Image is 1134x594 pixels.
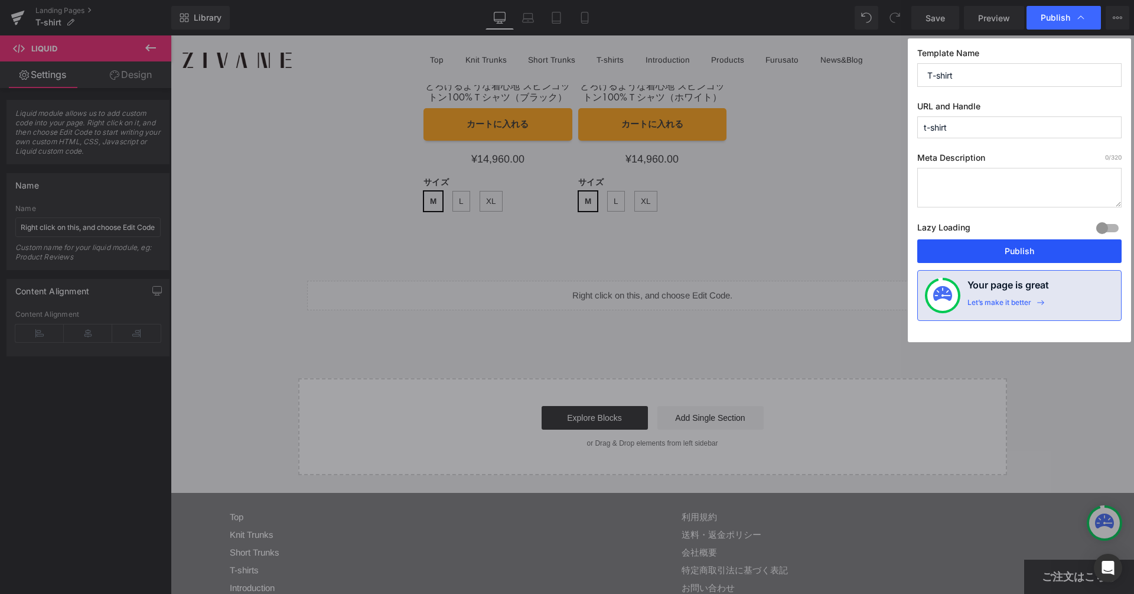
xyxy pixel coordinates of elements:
label: URL and Handle [917,101,1122,116]
p: or Drag & Drop elements from left sidebar [146,404,817,412]
label: Lazy Loading [917,220,970,239]
a: とろけるような着心地 スビンコットン100%Ｔシャツ（ホワイト） [408,45,556,67]
div: Let’s make it better [967,298,1031,313]
span: M [414,162,421,170]
h4: Your page is great [967,278,1049,298]
span: XL [315,162,325,170]
span: 0 [1105,154,1109,161]
button: カートに入れる [408,73,556,105]
span: XL [470,162,480,170]
img: onboarding-status.svg [933,286,952,305]
button: Publish [917,239,1122,263]
span: L [443,162,448,170]
a: 会社概要 [511,512,546,522]
span: /320 [1105,154,1122,161]
label: Meta Description [917,152,1122,168]
span: カートに入れる [296,83,358,93]
a: T-shirts [59,530,88,540]
span: ご注文はこちら [871,535,946,548]
label: Template Name [917,48,1122,63]
button: カートに入れる [253,73,402,105]
span: M [259,162,266,170]
label: サイズ [408,142,556,155]
a: Introduction [59,547,104,557]
span: ¥14,960.00 [301,117,354,131]
a: Explore Blocks [371,371,477,394]
a: とろけるような着心地 スビンコットン100%Ｔシャツ（ブラック） [253,45,402,67]
a: 特定商取引法に基づく表記 [511,530,617,540]
a: Short Trunks [59,512,109,522]
a: Top [59,476,73,486]
a: Add Single Section [487,371,593,394]
a: Knit Trunks [59,494,103,504]
span: ¥14,960.00 [455,117,508,131]
a: 送料・返金ポリシー [511,494,591,504]
a: お問い合わせ [511,547,564,557]
span: Publish [1041,12,1070,23]
a: 利用規約 [511,476,546,486]
div: Open Intercom Messenger [1094,554,1122,582]
span: カートに入れる [451,83,513,93]
span: L [288,162,293,170]
label: サイズ [253,142,402,155]
a: ご注文はこちら [853,524,963,559]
